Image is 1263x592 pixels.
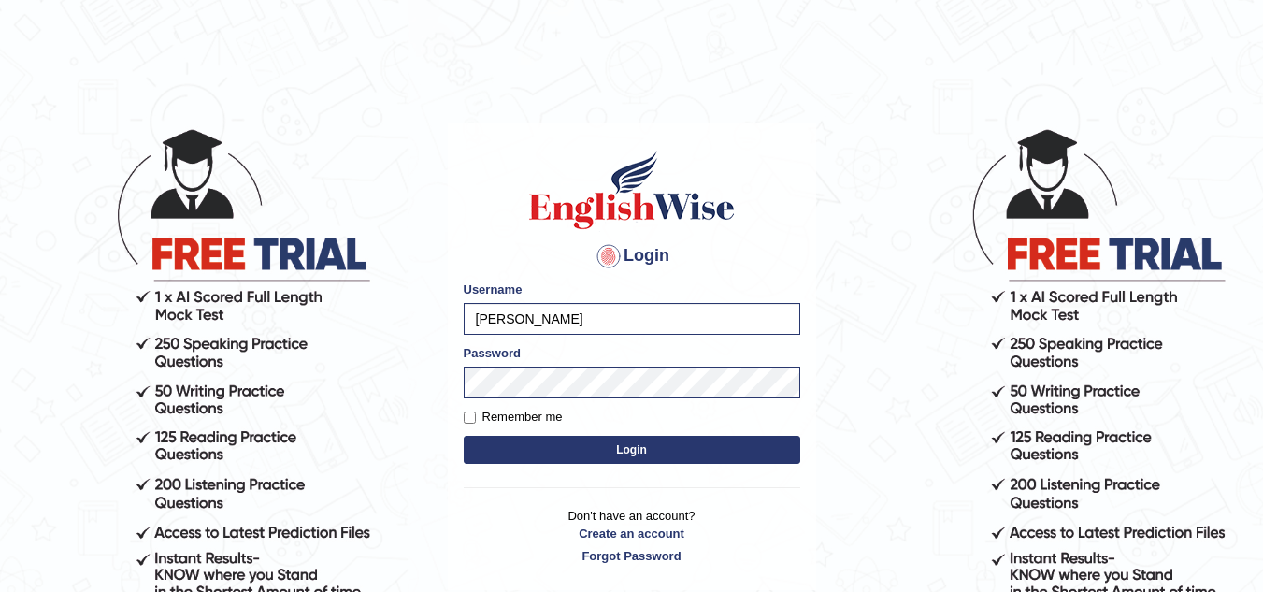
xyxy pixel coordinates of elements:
[464,525,800,542] a: Create an account
[464,412,476,424] input: Remember me
[464,408,563,426] label: Remember me
[464,436,800,464] button: Login
[464,344,521,362] label: Password
[525,148,739,232] img: Logo of English Wise sign in for intelligent practice with AI
[464,281,523,298] label: Username
[464,547,800,565] a: Forgot Password
[464,241,800,271] h4: Login
[464,507,800,565] p: Don't have an account?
